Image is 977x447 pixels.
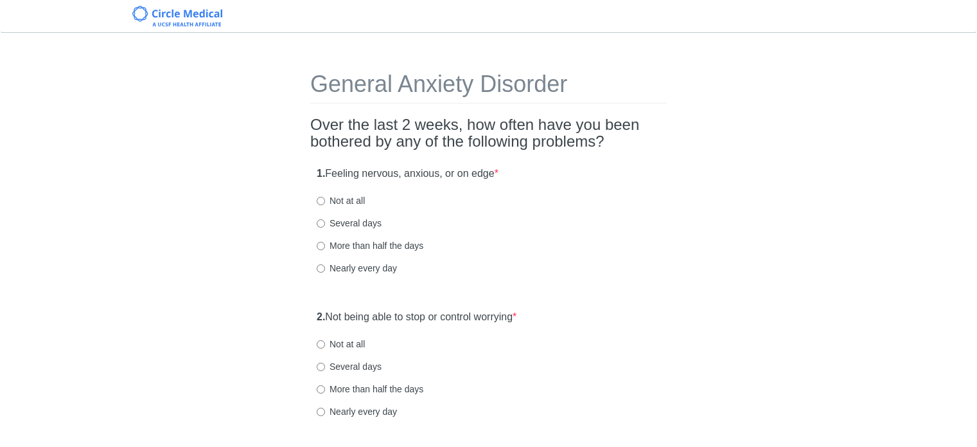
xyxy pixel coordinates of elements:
input: Several days [317,219,325,228]
label: Several days [317,217,382,230]
strong: 2. [317,311,325,322]
strong: 1. [317,168,325,179]
input: Nearly every day [317,264,325,273]
label: Several days [317,360,382,373]
label: Feeling nervous, anxious, or on edge [317,167,498,181]
label: More than half the days [317,383,423,396]
label: Not being able to stop or control worrying [317,310,516,325]
label: Not at all [317,194,365,207]
input: More than half the days [317,242,325,250]
label: Nearly every day [317,405,397,418]
input: Not at all [317,197,325,205]
label: More than half the days [317,239,423,252]
input: Nearly every day [317,408,325,416]
input: Several days [317,363,325,371]
label: Not at all [317,338,365,351]
input: More than half the days [317,385,325,394]
h2: Over the last 2 weeks, how often have you been bothered by any of the following problems? [310,116,667,151]
h1: General Anxiety Disorder [310,71,667,104]
label: Nearly every day [317,262,397,275]
img: Circle Medical Logo [132,6,223,26]
input: Not at all [317,340,325,349]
